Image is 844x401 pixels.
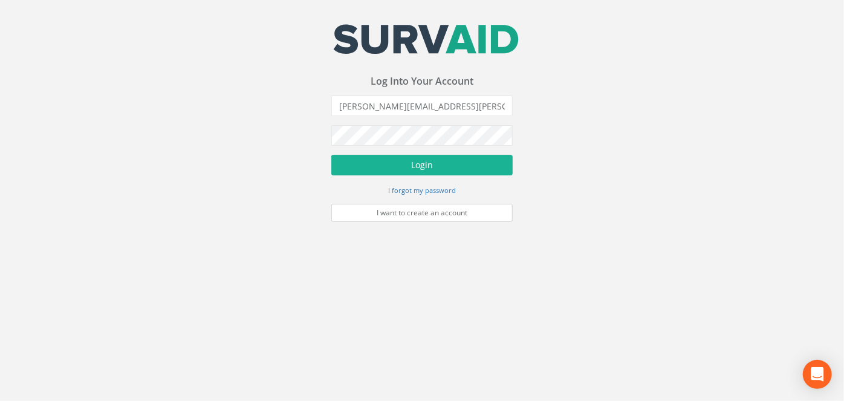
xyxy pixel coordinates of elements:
button: Login [331,155,513,175]
a: I forgot my password [388,184,456,195]
div: Open Intercom Messenger [803,360,832,389]
a: I want to create an account [331,204,513,222]
small: I forgot my password [388,186,456,195]
input: Email [331,96,513,116]
h3: Log Into Your Account [331,76,513,87]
